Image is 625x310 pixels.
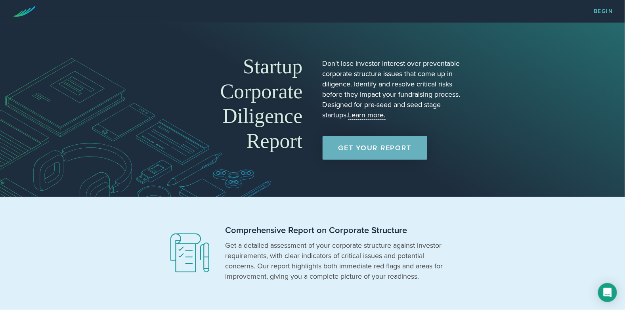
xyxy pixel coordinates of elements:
a: Begin [594,9,613,14]
div: Open Intercom Messenger [598,283,617,302]
p: Get a detailed assessment of your corporate structure against investor requirements, with clear i... [226,240,447,281]
a: Learn more. [348,111,386,120]
a: Get Your Report [323,136,427,160]
p: Don't lose investor interest over preventable corporate structure issues that come up in diligenc... [323,58,463,120]
h1: Startup Corporate Diligence Report [162,54,303,153]
h2: Comprehensive Report on Corporate Structure [226,225,447,236]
